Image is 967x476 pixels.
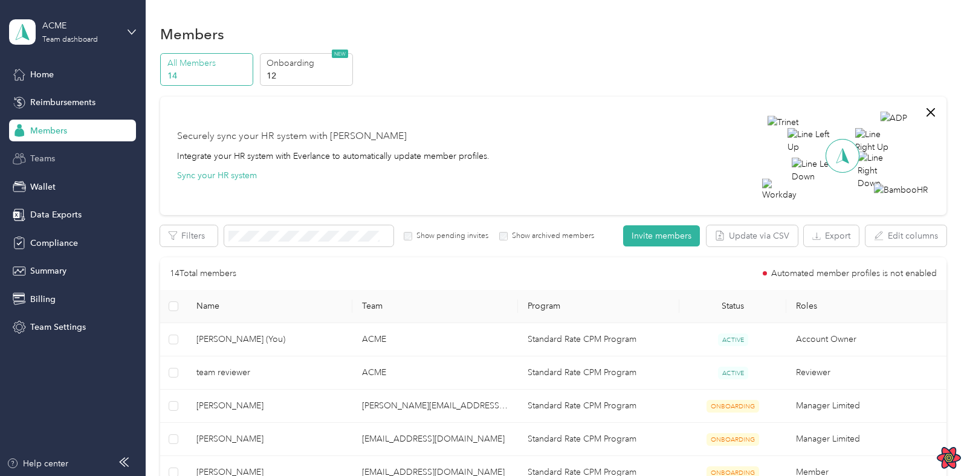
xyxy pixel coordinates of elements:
[899,408,967,476] iframe: Everlance-gr Chat Button Frame
[30,124,67,137] span: Members
[874,183,930,196] img: BambooHR
[30,152,55,165] span: Teams
[412,231,488,242] label: Show pending invites
[7,457,68,470] button: Help center
[267,57,349,69] p: Onboarding
[167,57,250,69] p: All Members
[786,356,952,390] td: Reviewer
[762,178,804,201] img: Workday
[30,293,56,306] span: Billing
[718,367,748,379] span: ACTIVE
[352,390,518,423] td: orpha@jenkinskeler.name
[30,237,78,249] span: Compliance
[786,423,952,456] td: Manager Limited
[623,225,700,246] button: Invite members
[518,356,679,390] td: Standard Rate CPM Program
[804,225,859,246] button: Export
[771,269,937,278] span: Automated member profiles is not enabled
[352,423,518,456] td: submanager0porsche@prosacco.net
[332,50,348,58] span: NEW
[196,433,343,446] span: [PERSON_NAME]
[786,323,952,356] td: Account Owner
[707,400,759,413] span: ONBOARDING
[160,28,224,40] h1: Members
[518,423,679,456] td: Standard Rate CPM Program
[679,423,787,456] td: ONBOARDING
[196,301,343,311] span: Name
[786,390,952,423] td: Manager Limited
[30,181,56,193] span: Wallet
[508,231,594,242] label: Show archived members
[187,290,352,323] th: Name
[30,208,82,221] span: Data Exports
[518,290,679,323] th: Program
[718,333,748,346] span: ACTIVE
[177,129,407,144] div: Securely sync your HR system with [PERSON_NAME]
[187,390,352,423] td: Josue Rowe
[792,158,834,183] img: Line Left Down
[858,152,900,190] img: Line Right Down
[786,290,952,323] th: Roles
[30,321,86,333] span: Team Settings
[267,69,349,82] p: 12
[187,423,352,456] td: Tifany Towne
[707,433,759,446] span: ONBOARDING
[352,290,518,323] th: Team
[518,390,679,423] td: Standard Rate CPM Program
[788,128,830,153] img: Line Left Up
[196,399,343,413] span: [PERSON_NAME]
[30,68,54,81] span: Home
[196,366,343,379] span: team reviewer
[30,96,95,109] span: Reimbursements
[187,356,352,390] td: team reviewer
[865,225,946,246] button: Edit columns
[160,225,218,246] button: Filters
[177,150,490,162] div: Integrate your HR system with Everlance to automatically update member profiles.
[187,323,352,356] td: Karyl Aufderhar (You)
[30,265,66,277] span: Summary
[42,36,98,43] div: Team dashboard
[196,333,343,346] span: [PERSON_NAME] (You)
[518,323,679,356] td: Standard Rate CPM Program
[768,115,810,128] img: Trinet
[855,128,897,153] img: Line Right Up
[42,19,118,32] div: ACME
[707,225,798,246] button: Update via CSV
[167,69,250,82] p: 14
[170,267,236,280] p: 14 Total members
[352,356,518,390] td: ACME
[937,446,961,470] button: Open React Query Devtools
[880,111,910,124] img: ADP
[679,290,787,323] th: Status
[177,169,257,182] button: Sync your HR system
[352,323,518,356] td: ACME
[679,390,787,423] td: ONBOARDING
